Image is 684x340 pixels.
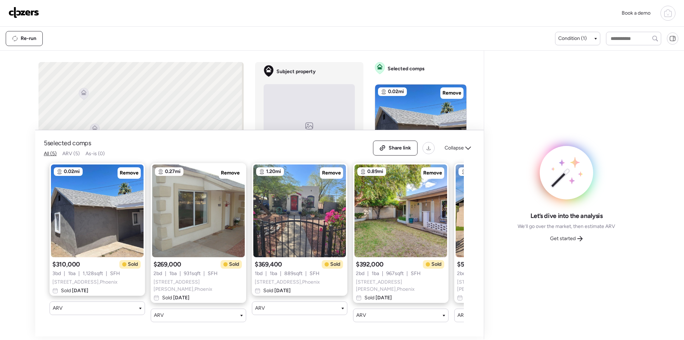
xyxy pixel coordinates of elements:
span: [STREET_ADDRESS] , Phoenix [52,279,118,286]
span: | [382,270,383,277]
span: Book a demo [622,10,651,16]
span: Re-run [21,35,36,42]
span: 1 bd [255,270,263,277]
span: | [406,270,408,277]
span: [DATE] [273,288,291,294]
span: [STREET_ADDRESS][PERSON_NAME] , Phoenix [457,279,547,293]
span: | [165,270,166,277]
span: | [203,270,205,277]
span: Remove [221,169,240,177]
span: 931 sqft [184,270,201,277]
span: 889 sqft [284,270,302,277]
span: | [305,270,307,277]
span: 0.27mi [165,168,181,175]
span: $310,000 [52,260,80,269]
span: [STREET_ADDRESS][PERSON_NAME] , Phoenix [154,279,243,293]
span: | [106,270,107,277]
span: | [180,270,181,277]
span: [STREET_ADDRESS] , Phoenix [255,279,320,286]
span: 0.89mi [367,168,383,175]
span: As-is (0) [85,151,105,157]
span: 1.20mi [266,168,281,175]
span: SFH [110,270,120,277]
span: SFH [310,270,320,277]
span: ARV [154,312,164,319]
span: ARV [356,312,366,319]
span: 967 sqft [386,270,404,277]
span: Sold [263,287,291,294]
span: $269,000 [154,260,181,269]
span: 1 ba [169,270,177,277]
span: Condition (1) [558,35,587,42]
span: [DATE] [374,295,392,301]
span: ARV [255,305,265,312]
span: 1 ba [68,270,76,277]
span: 2 bd [356,270,364,277]
span: SFH [208,270,218,277]
span: ARV [457,312,467,319]
span: 2 bd [457,270,466,277]
span: | [265,270,267,277]
span: No image [301,130,317,135]
span: Share link [389,144,411,152]
span: Sold [431,261,441,268]
span: Selected comps [388,65,425,72]
span: ARV (5) [62,151,80,157]
span: | [280,270,281,277]
span: $369,400 [255,260,282,269]
span: Get started [550,235,576,242]
span: All (5) [44,151,57,157]
span: Sold [330,261,340,268]
span: Sold [162,294,190,301]
span: Sold [229,261,239,268]
span: | [367,270,369,277]
span: | [64,270,65,277]
span: Subject property [276,68,316,75]
span: 1 ba [270,270,277,277]
span: Remove [322,169,341,177]
span: Collapse [445,144,464,152]
span: ARV [53,305,63,312]
span: 3 bd [52,270,61,277]
span: [DATE] [172,295,190,301]
span: Sold [128,261,138,268]
span: Remove [120,169,139,177]
span: 0.02mi [64,168,80,175]
span: Sold [364,294,392,301]
span: Sold [61,287,88,294]
img: Logo [9,7,39,18]
span: Remove [442,90,461,97]
span: 2 bd [154,270,162,277]
span: 0.02mi [388,88,404,95]
span: [DATE] [71,288,88,294]
span: $505,000 [457,260,486,269]
span: 1 ba [372,270,379,277]
span: Let’s dive into the analysis [530,212,603,220]
span: [STREET_ADDRESS][PERSON_NAME] , Phoenix [356,279,446,293]
span: We’ll go over the market, then estimate ARV [518,223,615,230]
span: Remove [423,169,442,177]
span: 5 selected comps [44,139,91,147]
span: 1,128 sqft [83,270,103,277]
span: SFH [411,270,421,277]
span: | [78,270,80,277]
span: $392,000 [356,260,384,269]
